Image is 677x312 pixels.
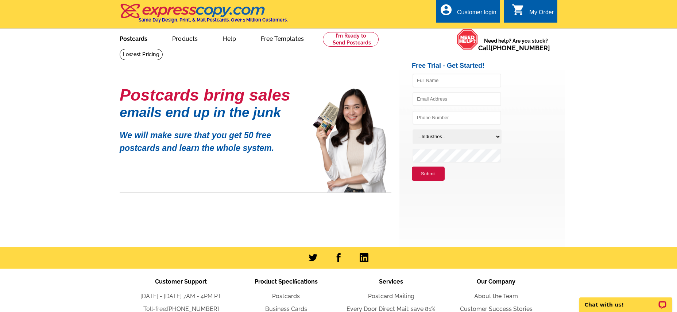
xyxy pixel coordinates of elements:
span: Customer Support [155,278,207,285]
img: help [457,29,478,50]
a: Postcards [272,293,300,300]
a: Postcards [108,30,159,47]
a: Products [160,30,210,47]
span: Call [478,44,550,52]
h2: Free Trial - Get Started! [412,62,565,70]
h1: emails end up in the junk [120,109,302,116]
a: [PHONE_NUMBER] [491,44,550,52]
p: We will make sure that you get 50 free postcards and learn the whole system. [120,124,302,154]
a: Free Templates [249,30,316,47]
span: Our Company [477,278,515,285]
h4: Same Day Design, Print, & Mail Postcards. Over 1 Million Customers. [139,17,288,23]
i: account_circle [440,3,453,16]
a: shopping_cart My Order [512,8,554,17]
input: Full Name [413,74,501,87]
div: Customer login [457,9,496,19]
div: My Order [529,9,554,19]
a: Help [211,30,248,47]
a: Same Day Design, Print, & Mail Postcards. Over 1 Million Customers. [120,9,288,23]
a: Postcard Mailing [368,293,414,300]
li: [DATE] - [DATE] 7AM - 4PM PT [128,292,233,301]
iframe: LiveChat chat widget [575,289,677,312]
a: account_circle Customer login [440,8,496,17]
button: Submit [412,167,445,181]
i: shopping_cart [512,3,525,16]
span: Services [379,278,403,285]
h1: Postcards bring sales [120,89,302,101]
span: Product Specifications [255,278,318,285]
a: About the Team [474,293,518,300]
span: Need help? Are you stuck? [478,37,554,52]
input: Phone Number [413,111,501,125]
input: Email Address [413,92,501,106]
